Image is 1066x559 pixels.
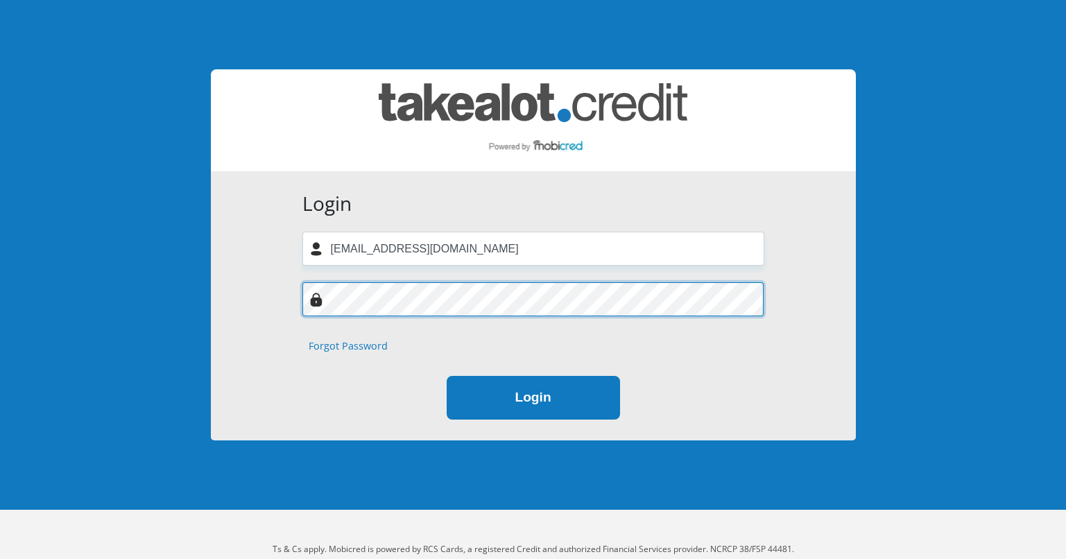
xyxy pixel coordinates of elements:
[148,543,918,556] p: Ts & Cs apply. Mobicred is powered by RCS Cards, a registered Credit and authorized Financial Ser...
[309,293,323,307] img: Image
[309,338,388,354] a: Forgot Password
[447,376,620,420] button: Login
[302,232,764,266] input: Username
[302,192,764,216] h3: Login
[379,83,687,157] img: takealot_credit logo
[309,242,323,256] img: user-icon image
